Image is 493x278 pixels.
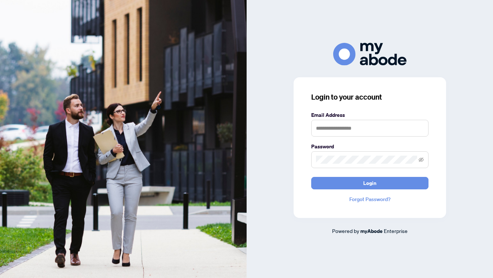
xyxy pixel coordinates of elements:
[311,195,428,203] a: Forgot Password?
[311,142,428,151] label: Password
[311,92,428,102] h3: Login to your account
[332,227,359,234] span: Powered by
[311,177,428,189] button: Login
[311,111,428,119] label: Email Address
[363,177,376,189] span: Login
[360,227,383,235] a: myAbode
[333,43,406,65] img: ma-logo
[419,157,424,162] span: eye-invisible
[384,227,408,234] span: Enterprise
